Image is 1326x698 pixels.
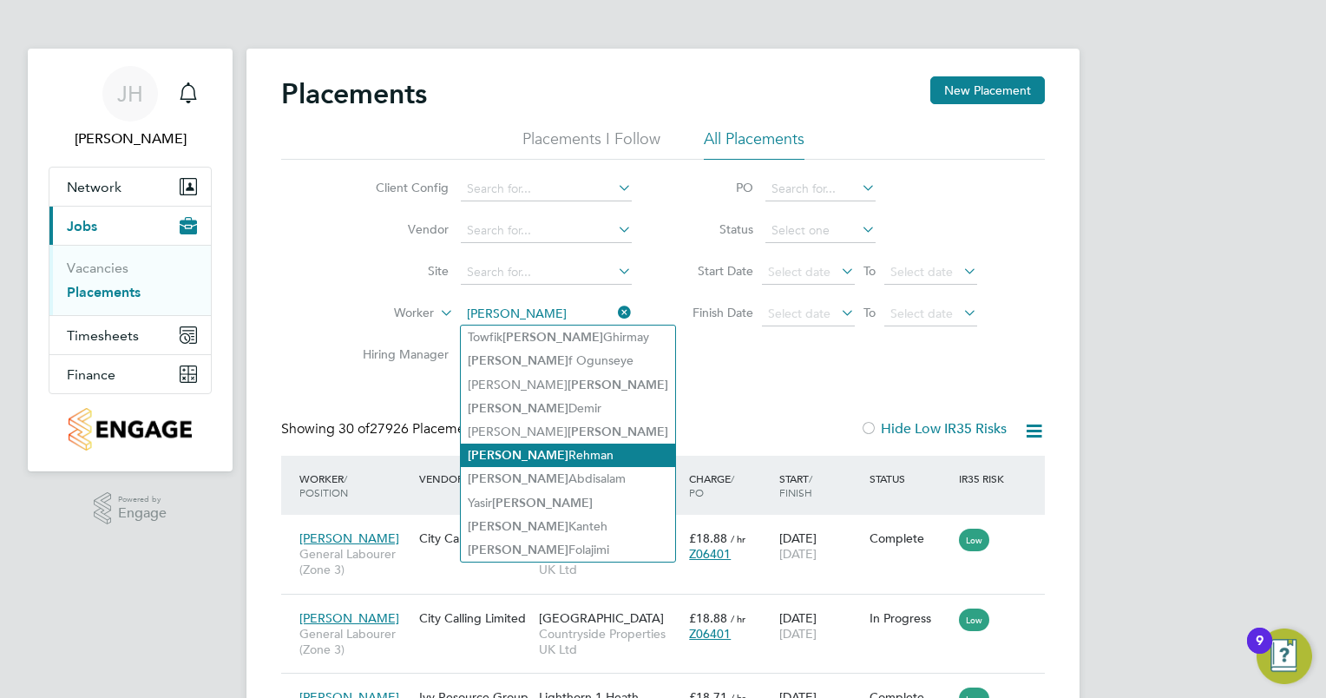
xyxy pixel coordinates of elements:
span: £18.88 [689,610,727,626]
span: / Finish [779,471,812,499]
div: Showing [281,420,487,438]
input: Search for... [461,260,632,285]
div: [DATE] [775,522,865,570]
b: [PERSON_NAME] [468,543,568,557]
span: To [858,260,881,282]
input: Search for... [461,302,632,326]
li: Rehman [461,444,675,467]
label: Site [349,263,449,279]
span: [DATE] [779,546,817,562]
span: Powered by [118,492,167,507]
button: New Placement [930,76,1045,104]
a: [PERSON_NAME]General Labourer (Zone 3)City Calling Limited[GEOGRAPHIC_DATA]Countryside Properties... [295,601,1045,616]
span: [PERSON_NAME] [299,610,399,626]
span: Network [67,179,121,195]
span: Jobs [67,218,97,234]
a: Go to home page [49,408,212,451]
span: £18.88 [689,530,727,546]
button: Timesheets [49,316,211,354]
span: / hr [731,532,745,545]
li: [PERSON_NAME] [461,373,675,397]
b: [PERSON_NAME] [468,448,568,463]
button: Jobs [49,207,211,245]
li: f Ogunseye [461,349,675,372]
span: 27926 Placements [338,420,483,438]
span: Timesheets [67,327,139,344]
b: [PERSON_NAME] [568,378,668,392]
span: / Position [299,471,348,499]
span: JH [117,82,143,105]
span: Finance [67,366,115,383]
div: Worker [295,463,415,508]
a: Placements [67,284,141,300]
li: Kanteh [461,515,675,538]
span: Z06401 [689,546,731,562]
label: Hiring Manager [349,346,449,362]
input: Search for... [461,219,632,243]
a: Powered byEngage [94,492,167,525]
li: Abdisalam [461,467,675,491]
button: Network [49,168,211,206]
span: General Labourer (Zone 3) [299,546,410,577]
div: [DATE] [775,602,865,650]
span: [GEOGRAPHIC_DATA] [539,610,664,626]
span: Z06401 [689,626,731,642]
span: Countryside Properties UK Ltd [539,626,680,657]
div: City Calling Limited [415,522,535,555]
label: Start Date [675,263,753,279]
div: Jobs [49,245,211,315]
li: Placements I Follow [522,128,660,160]
button: Finance [49,355,211,393]
b: [PERSON_NAME] [568,425,668,439]
span: Select date [890,306,953,321]
h2: Placements [281,76,427,111]
div: 9 [1256,641,1264,663]
b: [PERSON_NAME] [502,330,603,345]
div: Status [865,463,955,494]
span: / PO [689,471,734,499]
span: [DATE] [779,626,817,642]
input: Search for... [765,177,876,201]
label: Status [675,221,753,237]
li: Yasir [461,491,675,515]
span: Select date [768,264,830,280]
div: Complete [870,530,951,546]
b: [PERSON_NAME] [492,496,593,510]
li: All Placements [704,128,804,160]
label: Finish Date [675,305,753,320]
div: Charge [685,463,775,508]
li: Folajimi [461,538,675,562]
label: Worker [334,305,434,322]
li: Demir [461,397,675,420]
label: Hide Low IR35 Risks [860,420,1007,438]
img: countryside-properties-logo-retina.png [69,408,191,451]
label: Vendor [349,221,449,237]
b: [PERSON_NAME] [468,519,568,534]
button: Open Resource Center, 9 new notifications [1257,629,1312,684]
a: [PERSON_NAME]General Labourer (Zone 3)City Calling Limited[GEOGRAPHIC_DATA]Countryside Properties... [295,521,1045,536]
span: [PERSON_NAME] [299,530,399,546]
span: To [858,301,881,324]
span: General Labourer (Zone 3) [299,626,410,657]
label: PO [675,180,753,195]
a: JH[PERSON_NAME] [49,66,212,149]
div: IR35 Risk [955,463,1014,494]
a: [PERSON_NAME]General Labourer (Zone 5)Ivy Resource Group LtdLighthorn 1 HeathCountryside Properti... [295,680,1045,695]
div: Start [775,463,865,508]
span: 30 of [338,420,370,438]
b: [PERSON_NAME] [468,471,568,486]
nav: Main navigation [28,49,233,471]
label: Client Config [349,180,449,195]
span: Engage [118,506,167,521]
span: Low [959,529,989,551]
span: Low [959,609,989,631]
input: Search for... [461,177,632,201]
span: Select date [890,264,953,280]
b: [PERSON_NAME] [468,401,568,416]
li: [PERSON_NAME] [461,420,675,444]
li: Towfik Ghirmay [461,326,675,349]
div: In Progress [870,610,951,626]
span: Select date [768,306,830,321]
input: Select one [765,219,876,243]
span: / hr [731,612,745,625]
